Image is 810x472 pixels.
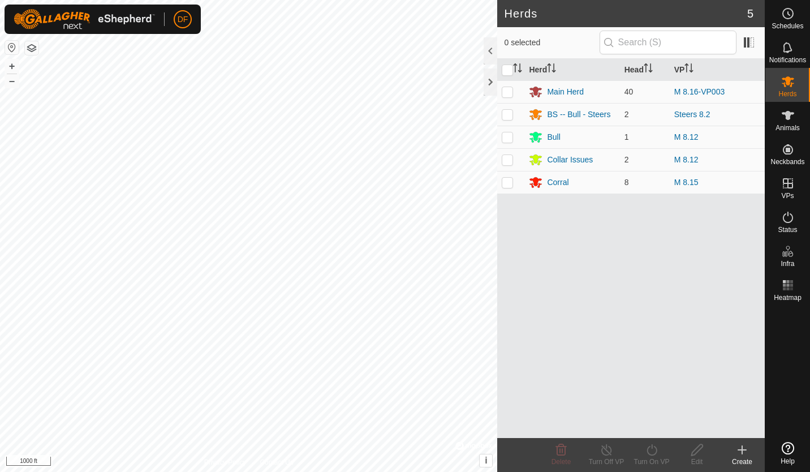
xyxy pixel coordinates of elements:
[684,65,693,74] p-sorticon: Activate to sort
[644,65,653,74] p-sorticon: Activate to sort
[25,41,38,55] button: Map Layers
[781,192,794,199] span: VPs
[547,131,560,143] div: Bull
[547,86,584,98] div: Main Herd
[260,457,293,467] a: Contact Us
[674,110,710,119] a: Steers 8.2
[770,158,804,165] span: Neckbands
[584,457,629,467] div: Turn Off VP
[674,132,699,141] a: M 8.12
[524,59,619,81] th: Herd
[674,178,699,187] a: M 8.15
[747,5,753,22] span: 5
[504,7,747,20] h2: Herds
[620,59,670,81] th: Head
[774,294,802,301] span: Heatmap
[624,110,629,119] span: 2
[772,23,803,29] span: Schedules
[778,91,796,97] span: Herds
[485,456,487,465] span: i
[775,125,800,131] span: Animals
[629,457,674,467] div: Turn On VP
[513,65,522,74] p-sorticon: Activate to sort
[5,41,19,54] button: Reset Map
[674,155,699,164] a: M 8.12
[719,457,765,467] div: Create
[504,37,599,49] span: 0 selected
[670,59,765,81] th: VP
[178,14,188,25] span: DF
[204,457,247,467] a: Privacy Policy
[480,454,492,467] button: i
[624,132,629,141] span: 1
[624,155,629,164] span: 2
[14,9,155,29] img: Gallagher Logo
[5,74,19,88] button: –
[781,260,794,267] span: Infra
[778,226,797,233] span: Status
[769,57,806,63] span: Notifications
[674,457,719,467] div: Edit
[600,31,736,54] input: Search (S)
[624,87,634,96] span: 40
[624,178,629,187] span: 8
[765,437,810,469] a: Help
[547,65,556,74] p-sorticon: Activate to sort
[547,109,610,121] div: BS -- Bull - Steers
[674,87,725,96] a: M 8.16-VP003
[781,458,795,465] span: Help
[5,59,19,73] button: +
[547,177,568,188] div: Corral
[552,458,571,466] span: Delete
[547,154,593,166] div: Collar Issues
